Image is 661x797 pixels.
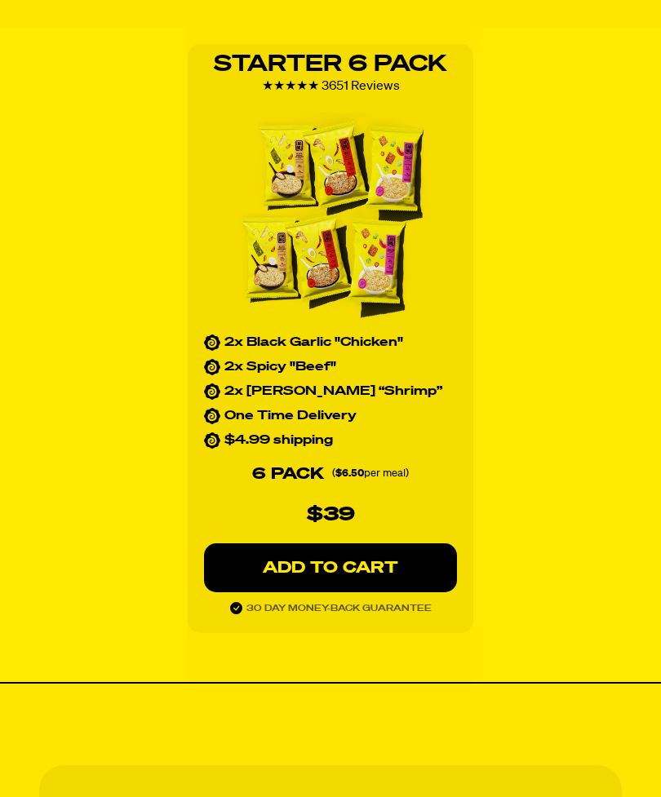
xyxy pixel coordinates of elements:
p: ( per meal) [332,467,409,484]
p: ADD TO CART [237,560,424,577]
img: Five yellow instant noodle packets with various flavor labels. [226,113,436,327]
strong: $6.50 [335,469,364,480]
button: ADD TO CART [204,544,457,593]
img: custom_bullet.svg [204,335,220,352]
p: $4.99 shipping [224,433,333,449]
p: 2x Spicy "Beef" [224,360,336,376]
p: $39 [307,500,355,531]
img: custom_bullet.svg [204,360,220,376]
span: 30 DAY MONEY-BACK GUARANTEE [246,604,432,613]
div: ★★★★★ 3651 Reviews [262,77,400,97]
p: One Time Delivery [224,409,357,425]
p: 2x [PERSON_NAME] “Shrimp” [224,384,442,401]
strong: Starter 6 Pack [214,54,447,77]
img: custom_bullet.svg [204,433,220,449]
p: 2x Black Garlic "Chicken" [224,335,403,352]
img: custom_bullet.svg [204,409,220,425]
img: custom_bullet.svg [204,384,220,401]
p: 6 PACK [252,462,324,488]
